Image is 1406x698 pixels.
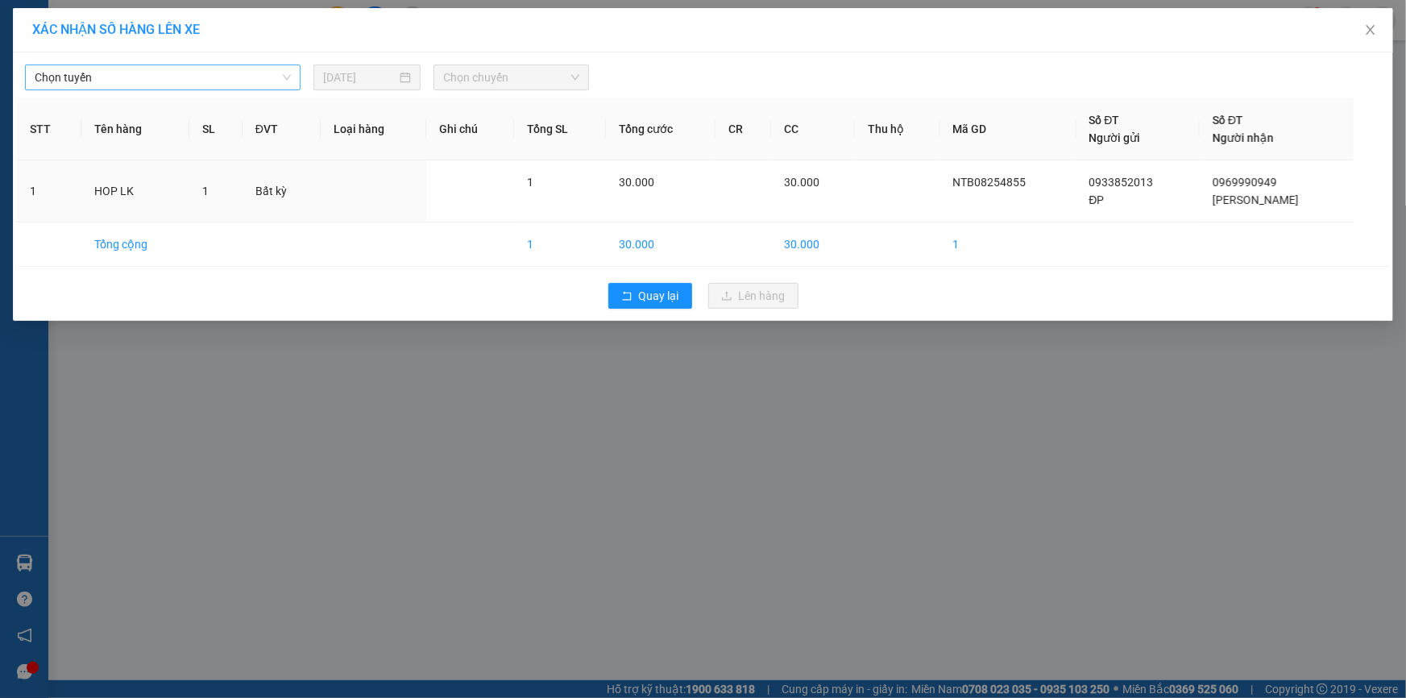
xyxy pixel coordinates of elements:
[771,98,855,160] th: CC
[715,98,771,160] th: CR
[639,287,679,305] span: Quay lại
[32,22,200,37] span: XÁC NHẬN SỐ HÀNG LÊN XE
[708,283,798,309] button: uploadLên hàng
[606,98,715,160] th: Tổng cước
[243,98,321,160] th: ĐVT
[606,222,715,267] td: 30.000
[81,222,189,267] td: Tổng cộng
[1213,131,1274,144] span: Người nhận
[323,69,396,86] input: 15/08/2025
[202,185,209,197] span: 1
[443,65,579,89] span: Chọn chuyến
[514,98,606,160] th: Tổng SL
[189,98,243,160] th: SL
[1089,193,1105,206] span: ĐP
[17,160,81,222] td: 1
[940,222,1076,267] td: 1
[608,283,692,309] button: rollbackQuay lại
[1089,131,1141,144] span: Người gửi
[953,176,1027,189] span: NTB08254855
[527,176,533,189] span: 1
[619,176,654,189] span: 30.000
[1213,193,1299,206] span: [PERSON_NAME]
[1213,176,1277,189] span: 0969990949
[855,98,940,160] th: Thu hộ
[81,160,189,222] td: HOP LK
[17,98,81,160] th: STT
[514,222,606,267] td: 1
[321,98,425,160] th: Loại hàng
[621,290,632,303] span: rollback
[426,98,515,160] th: Ghi chú
[1213,114,1243,127] span: Số ĐT
[771,222,855,267] td: 30.000
[35,65,291,89] span: Chọn tuyến
[243,160,321,222] td: Bất kỳ
[784,176,819,189] span: 30.000
[940,98,1076,160] th: Mã GD
[1364,23,1377,36] span: close
[1348,8,1393,53] button: Close
[1089,114,1120,127] span: Số ĐT
[81,98,189,160] th: Tên hàng
[1089,176,1154,189] span: 0933852013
